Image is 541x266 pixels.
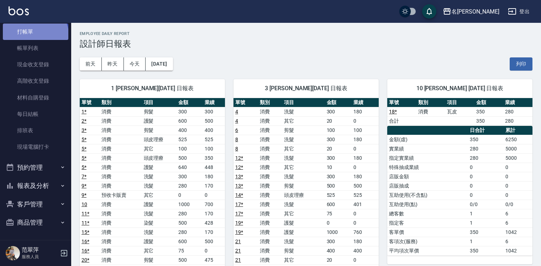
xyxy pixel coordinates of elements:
[468,181,504,190] td: 0
[258,116,283,126] td: 消費
[235,127,238,133] a: 6
[468,237,504,246] td: 1
[177,107,203,116] td: 300
[387,163,468,172] td: 特殊抽成業績
[258,255,283,265] td: 消費
[387,98,416,107] th: 單號
[258,237,283,246] td: 消費
[100,98,142,107] th: 類別
[504,218,532,227] td: 6
[258,144,283,153] td: 消費
[177,190,203,200] td: 0
[146,57,173,71] button: [DATE]
[468,246,504,255] td: 350
[203,237,225,246] td: 500
[3,158,68,177] button: 預約管理
[352,227,379,237] td: 760
[440,4,502,19] button: 名[PERSON_NAME]
[445,107,474,116] td: 瓦皮
[387,126,532,256] table: a dense table
[325,98,352,107] th: 金額
[504,209,532,218] td: 6
[474,98,504,107] th: 金額
[203,116,225,126] td: 500
[100,163,142,172] td: 消費
[468,227,504,237] td: 350
[352,246,379,255] td: 400
[474,116,504,126] td: 350
[352,98,379,107] th: 業績
[325,255,352,265] td: 20
[282,181,325,190] td: 剪髮
[282,200,325,209] td: 洗髮
[352,255,379,265] td: 0
[416,98,446,107] th: 類別
[80,31,532,36] h2: Employee Daily Report
[387,209,468,218] td: 總客數
[504,172,532,181] td: 0
[177,181,203,190] td: 280
[80,57,102,71] button: 前天
[352,126,379,135] td: 100
[258,209,283,218] td: 消費
[352,190,379,200] td: 525
[142,237,177,246] td: 護髮
[325,237,352,246] td: 300
[282,209,325,218] td: 其它
[510,57,532,71] button: 列印
[203,190,225,200] td: 0
[282,126,325,135] td: 剪髮
[203,107,225,116] td: 300
[325,135,352,144] td: 300
[352,107,379,116] td: 180
[100,255,142,265] td: 消費
[203,172,225,181] td: 180
[235,137,238,142] a: 8
[258,172,283,181] td: 消費
[177,153,203,163] td: 500
[416,107,446,116] td: 消費
[80,98,100,107] th: 單號
[100,181,142,190] td: 消費
[100,190,142,200] td: 預收卡販賣
[235,257,241,263] a: 21
[468,172,504,181] td: 0
[3,122,68,139] a: 排班表
[396,85,524,92] span: 10 [PERSON_NAME] [DATE] 日報表
[258,218,283,227] td: 消費
[88,85,216,92] span: 1 [PERSON_NAME][DATE] 日報表
[235,146,238,152] a: 8
[100,126,142,135] td: 消費
[258,126,283,135] td: 消費
[325,200,352,209] td: 600
[100,116,142,126] td: 消費
[142,181,177,190] td: 洗髮
[142,190,177,200] td: 其它
[177,172,203,181] td: 300
[203,246,225,255] td: 0
[325,246,352,255] td: 400
[352,181,379,190] td: 500
[387,237,468,246] td: 客項次(服務)
[100,209,142,218] td: 消費
[352,237,379,246] td: 180
[235,109,238,114] a: 4
[468,135,504,144] td: 350
[177,237,203,246] td: 600
[203,144,225,153] td: 100
[235,239,241,244] a: 21
[142,172,177,181] td: 洗髮
[258,107,283,116] td: 消費
[468,200,504,209] td: 0/0
[503,98,532,107] th: 業績
[9,6,29,15] img: Logo
[387,190,468,200] td: 互助使用(不含點)
[203,255,225,265] td: 475
[203,227,225,237] td: 170
[352,144,379,153] td: 0
[3,56,68,73] a: 現金收支登錄
[505,5,532,18] button: 登出
[387,181,468,190] td: 店販抽成
[203,200,225,209] td: 700
[177,200,203,209] td: 1000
